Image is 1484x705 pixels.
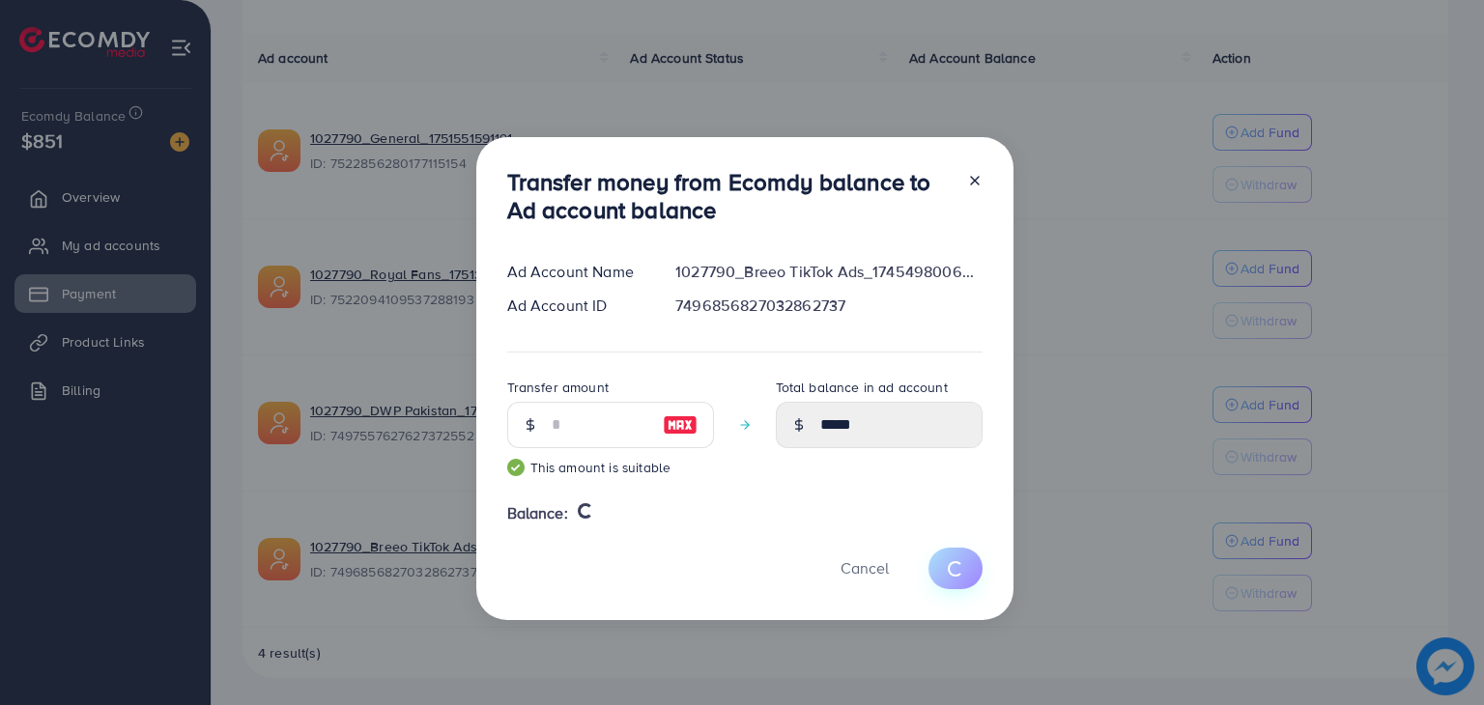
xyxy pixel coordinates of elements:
button: Cancel [816,548,913,589]
div: Ad Account Name [492,261,661,283]
span: Cancel [841,557,889,578]
div: 7496856827032862737 [660,295,997,317]
small: This amount is suitable [507,458,714,477]
span: Balance: [507,502,568,524]
div: 1027790_Breeo TikTok Ads_1745498006681 [660,261,997,283]
div: Ad Account ID [492,295,661,317]
img: guide [507,459,525,476]
img: image [663,413,698,437]
h3: Transfer money from Ecomdy balance to Ad account balance [507,168,952,224]
label: Total balance in ad account [776,378,948,397]
label: Transfer amount [507,378,609,397]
